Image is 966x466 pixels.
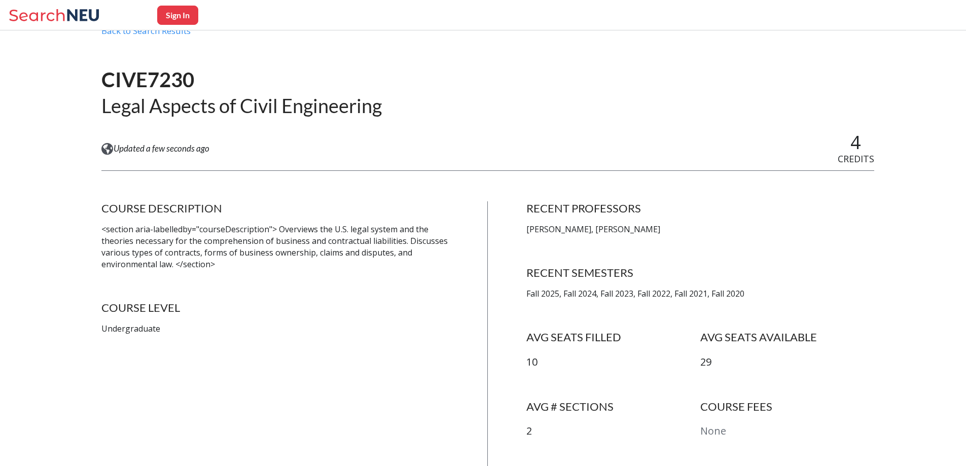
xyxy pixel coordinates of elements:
h4: AVG SEATS AVAILABLE [700,330,874,344]
h4: AVG # SECTIONS [526,400,700,414]
h4: COURSE LEVEL [101,301,449,315]
p: Fall 2025, Fall 2024, Fall 2023, Fall 2022, Fall 2021, Fall 2020 [526,288,874,300]
button: Sign In [157,6,198,25]
h2: Legal Aspects of Civil Engineering [101,93,382,118]
h4: COURSE FEES [700,400,874,414]
p: 10 [526,355,700,370]
p: None [700,424,874,439]
h4: AVG SEATS FILLED [526,330,700,344]
span: CREDITS [838,153,874,165]
h4: RECENT PROFESSORS [526,201,874,216]
div: Back to Search Results [101,25,874,45]
h4: COURSE DESCRIPTION [101,201,449,216]
p: Undergraduate [101,323,449,335]
span: 4 [850,130,861,155]
h1: CIVE7230 [101,67,382,93]
h4: RECENT SEMESTERS [526,266,874,280]
p: 29 [700,355,874,370]
p: 2 [526,424,700,439]
p: [PERSON_NAME], [PERSON_NAME] [526,224,874,235]
span: Updated a few seconds ago [114,143,209,154]
p: <section aria-labelledby="courseDescription"> Overviews the U.S. legal system and the theories ne... [101,224,449,270]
